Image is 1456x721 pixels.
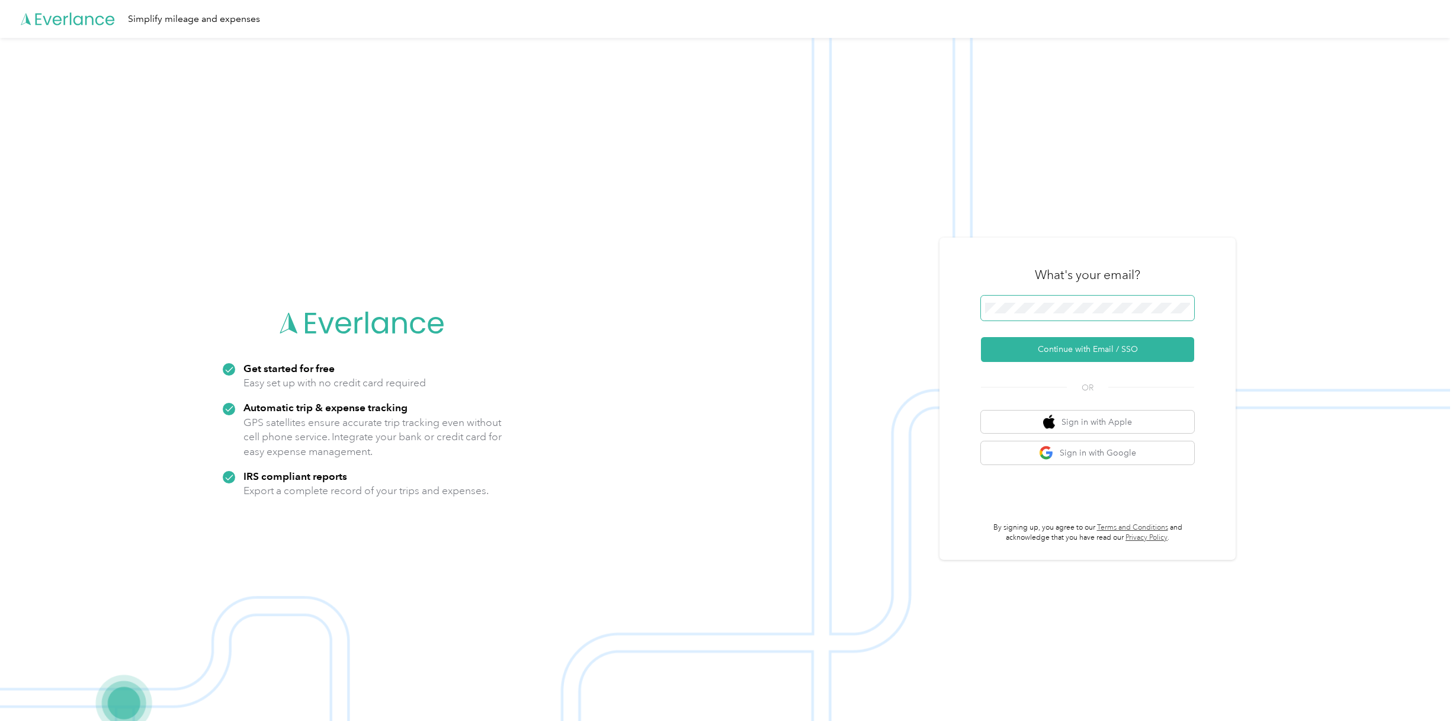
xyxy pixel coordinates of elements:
button: Continue with Email / SSO [981,337,1194,362]
strong: IRS compliant reports [243,470,347,482]
img: apple logo [1043,415,1055,430]
span: OR [1067,382,1108,394]
p: Easy set up with no credit card required [243,376,426,390]
p: By signing up, you agree to our and acknowledge that you have read our . [981,523,1194,543]
a: Privacy Policy [1125,533,1168,542]
button: apple logoSign in with Apple [981,411,1194,434]
p: Export a complete record of your trips and expenses. [243,483,489,498]
strong: Automatic trip & expense tracking [243,401,408,414]
strong: Get started for free [243,362,335,374]
div: Simplify mileage and expenses [128,12,260,27]
p: GPS satellites ensure accurate trip tracking even without cell phone service. Integrate your bank... [243,415,502,459]
a: Terms and Conditions [1097,523,1168,532]
h3: What's your email? [1035,267,1140,283]
img: google logo [1039,446,1054,460]
button: google logoSign in with Google [981,441,1194,464]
